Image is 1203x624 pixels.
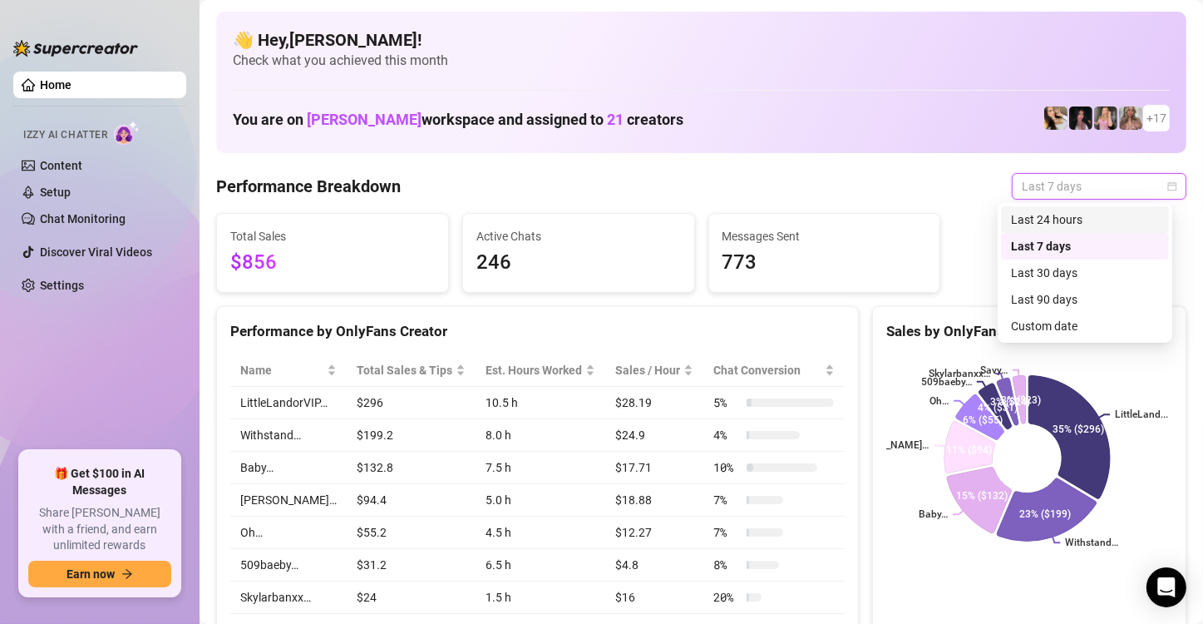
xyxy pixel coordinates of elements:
text: Oh… [929,395,949,407]
td: 4.5 h [476,517,605,549]
a: Discover Viral Videos [40,245,152,259]
h4: Performance Breakdown [216,175,401,198]
th: Total Sales & Tips [347,354,476,387]
span: 7 % [713,523,740,542]
div: Last 7 days [1001,233,1169,260]
div: Last 90 days [1001,286,1169,313]
a: Setup [40,186,71,199]
span: Check what you achieved this month [233,52,1170,70]
td: [PERSON_NAME]… [230,484,347,517]
td: $24 [347,582,476,614]
text: LittleLand... [1115,409,1168,421]
div: Est. Hours Worked [486,361,582,379]
a: Settings [40,279,84,292]
td: Skylarbanxx… [230,582,347,614]
span: Izzy AI Chatter [23,127,107,143]
span: calendar [1167,181,1177,191]
td: 10.5 h [476,387,605,419]
span: Name [240,361,323,379]
img: Avry (@avryjennerfree) [1044,106,1067,130]
a: Chat Monitoring [40,212,126,225]
text: [PERSON_NAME]… [846,440,929,452]
div: Sales by OnlyFans Creator [886,320,1172,343]
td: $55.2 [347,517,476,549]
img: Baby (@babyyyybellaa) [1069,106,1092,130]
text: Withstand… [1065,537,1118,549]
span: 21 [607,111,624,128]
span: Share [PERSON_NAME] with a friend, and earn unlimited rewards [28,505,171,554]
a: Content [40,159,82,172]
text: Baby… [919,509,948,521]
td: $31.2 [347,549,476,582]
img: Kenzie (@dmaxkenzfree) [1094,106,1117,130]
td: Baby… [230,452,347,484]
span: $856 [230,247,435,279]
td: Oh… [230,517,347,549]
div: Last 7 days [1011,237,1159,255]
td: 7.5 h [476,452,605,484]
td: $199.2 [347,419,476,452]
td: $94.4 [347,484,476,517]
td: $24.9 [605,419,703,452]
span: 773 [722,247,927,279]
h4: 👋 Hey, [PERSON_NAME] ! [233,28,1170,52]
span: Total Sales & Tips [357,361,452,379]
td: 5.0 h [476,484,605,517]
span: 246 [476,247,681,279]
td: 1.5 h [476,582,605,614]
h1: You are on workspace and assigned to creators [233,111,683,129]
td: $296 [347,387,476,419]
span: 4 % [713,426,740,444]
div: Open Intercom Messenger [1146,567,1186,607]
td: 8.0 h [476,419,605,452]
div: Last 90 days [1011,290,1159,309]
span: 5 % [713,394,740,412]
td: 509baeby… [230,549,347,582]
span: Active Chats [476,227,681,245]
img: logo-BBDzfeDw.svg [13,40,138,57]
span: Sales / Hour [615,361,680,379]
div: Custom date [1001,313,1169,339]
button: Earn nowarrow-right [28,561,171,587]
img: AI Chatter [114,121,140,145]
td: $16 [605,582,703,614]
td: $28.19 [605,387,703,419]
th: Chat Conversion [703,354,844,387]
td: $132.8 [347,452,476,484]
span: 🎁 Get $100 in AI Messages [28,466,171,498]
div: Last 24 hours [1011,210,1159,229]
td: $17.71 [605,452,703,484]
td: 6.5 h [476,549,605,582]
text: Savy… [980,364,1008,376]
div: Last 30 days [1011,264,1159,282]
div: Custom date [1011,317,1159,335]
td: $4.8 [605,549,703,582]
td: LittleLandorVIP… [230,387,347,419]
td: Withstand… [230,419,347,452]
a: Home [40,78,71,92]
div: Performance by OnlyFans Creator [230,320,845,343]
th: Sales / Hour [605,354,703,387]
span: Earn now [67,567,115,581]
span: 10 % [713,458,740,477]
span: 7 % [713,491,740,509]
div: Last 30 days [1001,260,1169,286]
span: Messages Sent [722,227,927,245]
text: 509baeby… [921,376,972,388]
th: Name [230,354,347,387]
td: $18.88 [605,484,703,517]
div: Last 24 hours [1001,206,1169,233]
span: [PERSON_NAME] [307,111,422,128]
span: 8 % [713,556,740,574]
text: Skylarbanxx… [929,368,990,379]
span: arrow-right [121,568,133,580]
span: + 17 [1146,109,1166,127]
td: $12.27 [605,517,703,549]
span: 20 % [713,588,740,607]
span: Total Sales [230,227,435,245]
span: Last 7 days [1022,174,1176,199]
img: Kenzie (@dmaxkenz) [1119,106,1142,130]
span: Chat Conversion [713,361,821,379]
